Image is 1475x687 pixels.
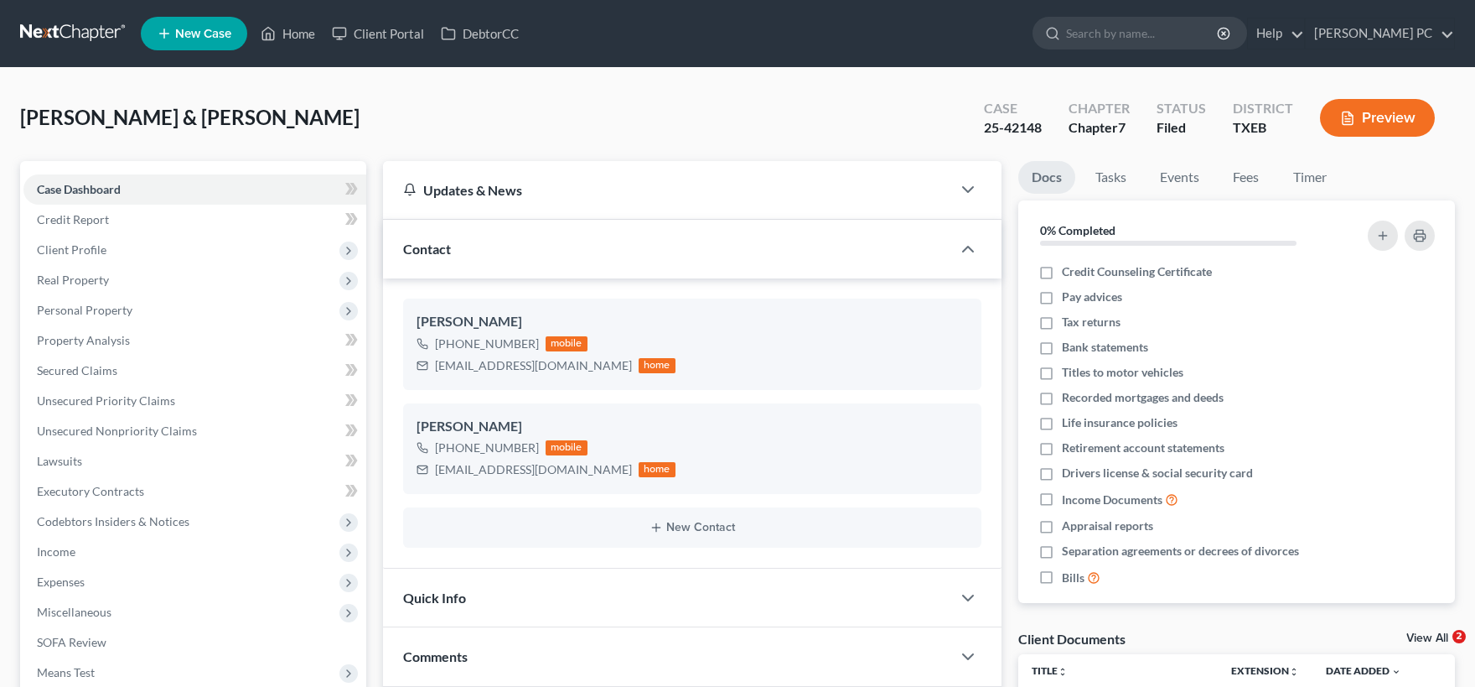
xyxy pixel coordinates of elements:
[1032,664,1068,677] a: Titleunfold_more
[1233,99,1293,118] div: District
[1018,630,1126,648] div: Client Documents
[1306,18,1454,49] a: [PERSON_NAME] PC
[546,336,587,351] div: mobile
[1062,518,1153,534] span: Appraisal reports
[37,363,117,377] span: Secured Claims
[639,358,675,373] div: home
[417,417,968,437] div: [PERSON_NAME]
[417,521,968,534] button: New Contact
[37,544,75,559] span: Income
[1069,118,1130,138] div: Chapter
[1219,161,1273,194] a: Fees
[37,454,82,468] span: Lawsuits
[1062,465,1253,481] span: Drivers license & social security card
[1452,630,1466,643] span: 2
[1062,570,1084,586] span: Bills
[984,118,1042,138] div: 25-42148
[37,605,111,619] span: Miscellaneous
[1391,667,1401,677] i: expand_more
[1062,492,1162,508] span: Income Documents
[403,241,451,257] span: Contact
[37,393,175,408] span: Unsecured Priority Claims
[1406,632,1448,644] a: View All
[1233,118,1293,138] div: TXEB
[37,303,132,317] span: Personal Property
[1062,543,1299,559] span: Separation agreements or decrees of divorces
[1062,440,1224,456] span: Retirement account statements
[1069,99,1130,118] div: Chapter
[1231,664,1299,677] a: Extensionunfold_more
[252,18,323,49] a: Home
[1058,667,1068,677] i: unfold_more
[37,212,109,226] span: Credit Report
[23,174,366,205] a: Case Dashboard
[37,273,109,287] span: Real Property
[1062,289,1122,305] span: Pay advices
[435,336,539,352] div: [PHONE_NUMBER]
[1326,664,1401,677] a: Date Added expand_more
[37,514,189,528] span: Codebtors Insiders & Notices
[23,627,366,658] a: SOFA Review
[435,461,632,478] div: [EMAIL_ADDRESS][DOMAIN_NAME]
[37,665,95,679] span: Means Test
[37,575,85,589] span: Expenses
[432,18,527,49] a: DebtorCC
[23,205,366,235] a: Credit Report
[23,476,366,507] a: Executory Contracts
[23,386,366,416] a: Unsecured Priority Claims
[37,333,130,347] span: Property Analysis
[23,416,366,446] a: Unsecured Nonpriority Claims
[435,440,539,456] div: [PHONE_NUMBER]
[323,18,432,49] a: Client Portal
[37,484,144,498] span: Executory Contracts
[1248,18,1304,49] a: Help
[37,424,197,438] span: Unsecured Nonpriority Claims
[23,325,366,356] a: Property Analysis
[23,446,366,476] a: Lawsuits
[1418,630,1458,670] iframe: Intercom live chat
[37,242,106,257] span: Client Profile
[403,181,931,199] div: Updates & News
[546,440,587,455] div: mobile
[1066,18,1219,49] input: Search by name...
[1157,99,1206,118] div: Status
[639,462,675,477] div: home
[403,590,466,606] span: Quick Info
[1062,339,1148,356] span: Bank statements
[1062,314,1120,330] span: Tax returns
[1062,263,1212,280] span: Credit Counseling Certificate
[1320,99,1435,137] button: Preview
[1289,667,1299,677] i: unfold_more
[1157,118,1206,138] div: Filed
[1118,119,1126,135] span: 7
[1082,161,1140,194] a: Tasks
[1062,414,1177,431] span: Life insurance policies
[1146,161,1213,194] a: Events
[417,312,968,332] div: [PERSON_NAME]
[1280,161,1340,194] a: Timer
[435,357,632,374] div: [EMAIL_ADDRESS][DOMAIN_NAME]
[1062,389,1224,406] span: Recorded mortgages and deeds
[1018,161,1075,194] a: Docs
[37,635,106,649] span: SOFA Review
[1040,223,1115,237] strong: 0% Completed
[403,648,468,664] span: Comments
[984,99,1042,118] div: Case
[23,356,366,386] a: Secured Claims
[1062,364,1183,381] span: Titles to motor vehicles
[20,105,360,129] span: [PERSON_NAME] & [PERSON_NAME]
[37,182,121,196] span: Case Dashboard
[175,28,231,40] span: New Case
